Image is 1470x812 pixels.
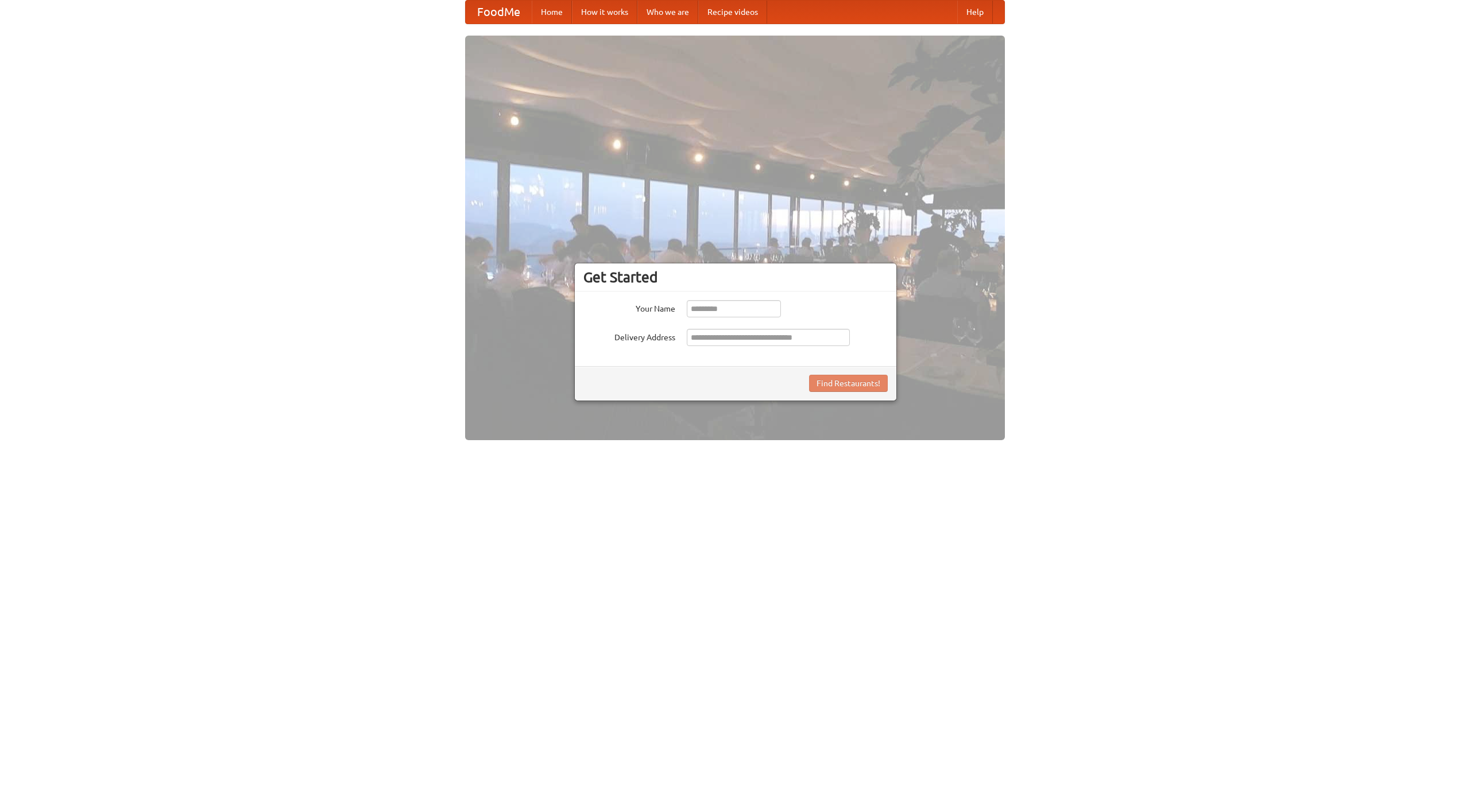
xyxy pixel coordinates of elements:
a: Help [957,1,993,24]
a: Recipe videos [698,1,767,24]
label: Delivery Address [583,329,675,343]
h3: Get Started [583,269,888,286]
button: Find Restaurants! [809,375,888,392]
label: Your Name [583,300,675,314]
a: How it works [572,1,637,24]
a: Who we are [637,1,698,24]
a: Home [532,1,572,24]
a: FoodMe [466,1,532,24]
